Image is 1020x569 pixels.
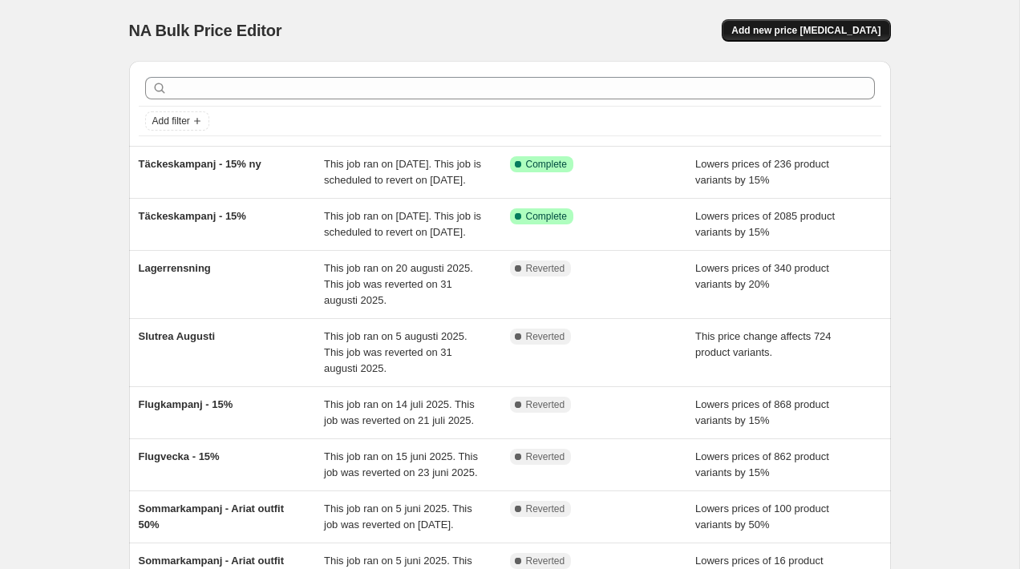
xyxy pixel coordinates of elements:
[695,262,829,290] span: Lowers prices of 340 product variants by 20%
[139,210,246,222] span: Täckeskampanj - 15%
[324,450,478,478] span: This job ran on 15 juni 2025. This job was reverted on 23 juni 2025.
[526,450,565,463] span: Reverted
[152,115,190,127] span: Add filter
[139,450,220,462] span: Flugvecka - 15%
[526,158,567,171] span: Complete
[139,262,211,274] span: Lagerrensning
[139,158,261,170] span: Täckeskampanj - 15% ny
[129,22,282,39] span: NA Bulk Price Editor
[139,555,285,567] span: Sommarkampanj - Ariat outfit
[324,210,481,238] span: This job ran on [DATE]. This job is scheduled to revert on [DATE].
[695,502,829,531] span: Lowers prices of 100 product variants by 50%
[695,450,829,478] span: Lowers prices of 862 product variants by 15%
[324,158,481,186] span: This job ran on [DATE]. This job is scheduled to revert on [DATE].
[526,330,565,343] span: Reverted
[324,262,473,306] span: This job ran on 20 augusti 2025. This job was reverted on 31 augusti 2025.
[695,398,829,426] span: Lowers prices of 868 product variants by 15%
[526,398,565,411] span: Reverted
[139,398,233,410] span: Flugkampanj - 15%
[526,210,567,223] span: Complete
[695,330,832,358] span: This price change affects 724 product variants.
[731,24,880,37] span: Add new price [MEDICAL_DATA]
[526,555,565,567] span: Reverted
[722,19,890,42] button: Add new price [MEDICAL_DATA]
[324,502,472,531] span: This job ran on 5 juni 2025. This job was reverted on [DATE].
[324,330,467,374] span: This job ran on 5 augusti 2025. This job was reverted on 31 augusti 2025.
[526,502,565,515] span: Reverted
[695,158,829,186] span: Lowers prices of 236 product variants by 15%
[695,210,835,238] span: Lowers prices of 2085 product variants by 15%
[139,330,216,342] span: Slutrea Augusti
[145,111,209,131] button: Add filter
[526,262,565,275] span: Reverted
[324,398,475,426] span: This job ran on 14 juli 2025. This job was reverted on 21 juli 2025.
[139,502,285,531] span: Sommarkampanj - Ariat outfit 50%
